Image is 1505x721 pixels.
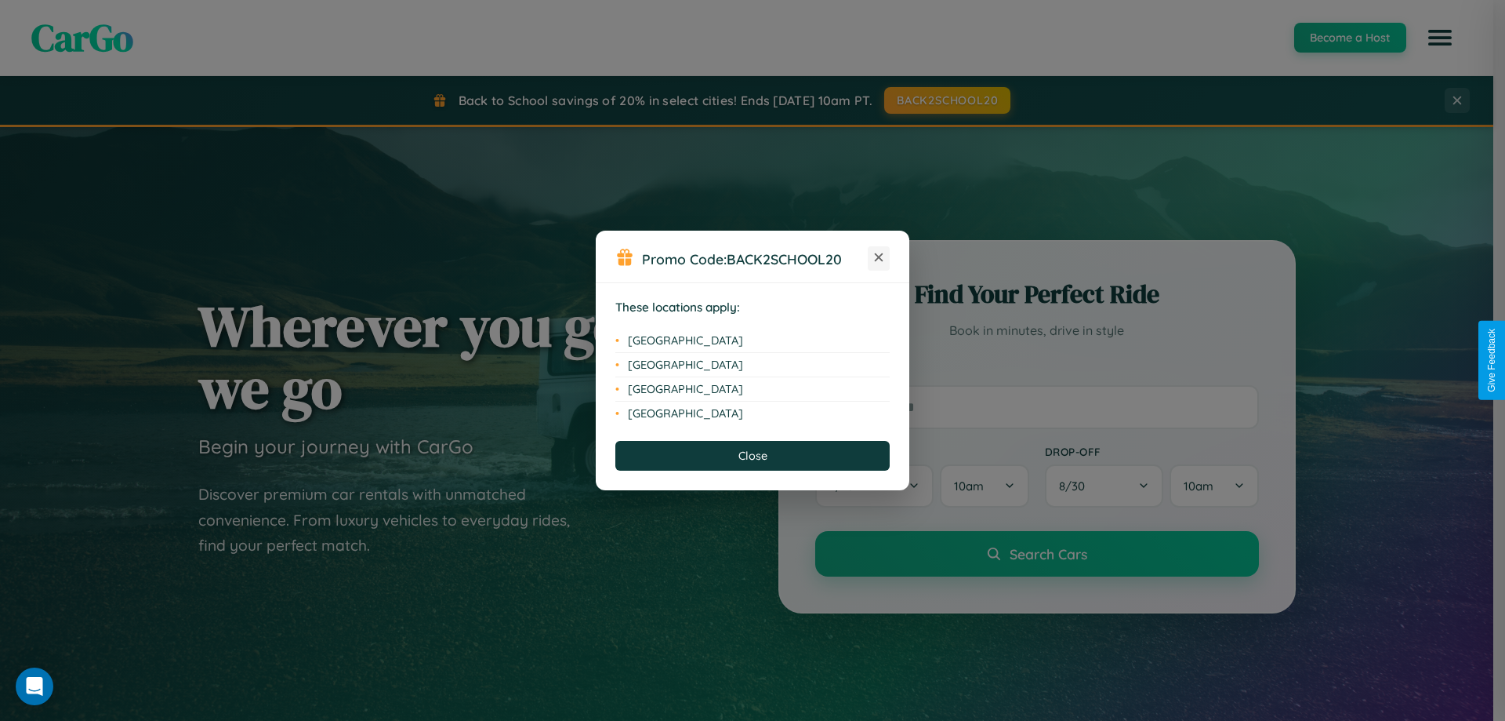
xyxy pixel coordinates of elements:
[615,300,740,315] strong: These locations apply:
[615,441,890,471] button: Close
[615,353,890,377] li: [GEOGRAPHIC_DATA]
[615,329,890,353] li: [GEOGRAPHIC_DATA]
[16,668,53,705] div: Open Intercom Messenger
[727,250,842,268] b: BACK2SCHOOL20
[642,250,868,268] h3: Promo Code:
[615,402,890,425] li: [GEOGRAPHIC_DATA]
[1486,329,1497,392] div: Give Feedback
[615,377,890,402] li: [GEOGRAPHIC_DATA]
